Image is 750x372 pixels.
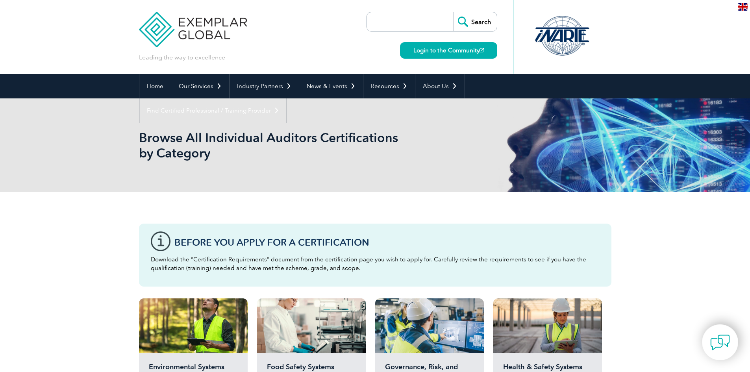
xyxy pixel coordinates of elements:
a: Home [139,74,171,98]
p: Download the “Certification Requirements” document from the certification page you wish to apply ... [151,255,600,272]
p: Leading the way to excellence [139,53,225,62]
img: en [738,3,748,11]
a: Find Certified Professional / Training Provider [139,98,287,123]
a: Login to the Community [400,42,497,59]
h1: Browse All Individual Auditors Certifications by Category [139,130,441,161]
input: Search [454,12,497,31]
a: About Us [415,74,465,98]
a: Industry Partners [230,74,299,98]
h3: Before You Apply For a Certification [174,237,600,247]
a: Resources [363,74,415,98]
img: contact-chat.png [710,333,730,352]
img: open_square.png [480,48,484,52]
a: News & Events [299,74,363,98]
a: Our Services [171,74,229,98]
